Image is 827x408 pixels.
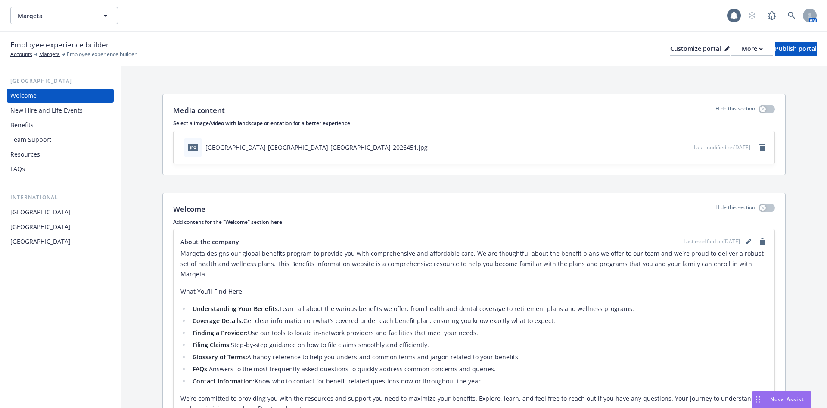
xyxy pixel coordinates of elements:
div: Resources [10,148,40,161]
li: A handy reference to help you understand common terms and jargon related to your benefits. [190,352,768,362]
button: More [731,42,773,56]
div: More [742,42,763,55]
button: Customize portal [670,42,730,56]
li: Learn all about the various benefits we offer, from health and dental coverage to retirement plan... [190,304,768,314]
p: Hide this section [715,105,755,116]
a: New Hire and Life Events [7,104,114,117]
div: Drag to move [752,391,763,408]
a: Search [783,7,800,24]
p: Media content [173,105,225,116]
a: Team Support [7,133,114,147]
p: Hide this section [715,204,755,215]
div: [GEOGRAPHIC_DATA]-[GEOGRAPHIC_DATA]-[GEOGRAPHIC_DATA]-2026451.jpg [205,143,428,152]
strong: Contact Information: [193,377,255,385]
span: Employee experience builder [10,39,109,50]
strong: FAQs: [193,365,209,373]
a: editPencil [743,236,754,247]
button: preview file [683,143,690,152]
p: Select a image/video with landscape orientation for a better experience [173,119,775,127]
strong: Finding a Provider: [193,329,248,337]
li: Answers to the most frequently asked questions to quickly address common concerns and queries. [190,364,768,374]
button: download file [669,143,676,152]
div: Customize portal [670,42,730,55]
a: Benefits [7,118,114,132]
p: Welcome [173,204,205,215]
a: [GEOGRAPHIC_DATA] [7,235,114,248]
button: Marqeta [10,7,118,24]
a: remove [757,142,768,153]
span: Employee experience builder [67,50,137,58]
div: International [7,193,114,202]
p: Marqeta designs our global benefits program to provide you with comprehensive and affordable care... [180,248,768,279]
div: Publish portal [775,42,817,55]
a: remove [757,236,768,247]
div: Welcome [10,89,37,103]
div: [GEOGRAPHIC_DATA] [10,235,71,248]
a: [GEOGRAPHIC_DATA] [7,220,114,234]
li: Get clear information on what’s covered under each benefit plan, ensuring you know exactly what t... [190,316,768,326]
span: Last modified on [DATE] [684,238,740,245]
li: Use our tools to locate in-network providers and facilities that meet your needs. [190,328,768,338]
div: Benefits [10,118,34,132]
li: Know who to contact for benefit-related questions now or throughout the year. [190,376,768,386]
span: About the company [180,237,239,246]
span: jpg [188,144,198,151]
a: FAQs [7,162,114,176]
strong: Coverage Details: [193,317,243,325]
a: Marqeta [39,50,60,58]
p: What You’ll Find Here: [180,286,768,297]
div: Team Support [10,133,51,147]
a: Start snowing [743,7,761,24]
div: New Hire and Life Events [10,104,83,117]
div: [GEOGRAPHIC_DATA] [10,205,71,219]
strong: Glossary of Terms: [193,353,247,361]
div: [GEOGRAPHIC_DATA] [10,220,71,234]
span: Last modified on [DATE] [694,144,750,151]
button: Publish portal [775,42,817,56]
a: [GEOGRAPHIC_DATA] [7,205,114,219]
strong: Understanding Your Benefits: [193,304,280,313]
li: Step-by-step guidance on how to file claims smoothly and efficiently. [190,340,768,350]
a: Accounts [10,50,32,58]
p: Add content for the "Welcome" section here [173,218,775,226]
strong: Filing Claims: [193,341,231,349]
a: Welcome [7,89,114,103]
a: Resources [7,148,114,161]
a: Report a Bug [763,7,780,24]
span: Marqeta [18,11,92,20]
div: [GEOGRAPHIC_DATA] [7,77,114,85]
div: FAQs [10,162,25,176]
span: Nova Assist [770,395,804,403]
button: Nova Assist [752,391,811,408]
